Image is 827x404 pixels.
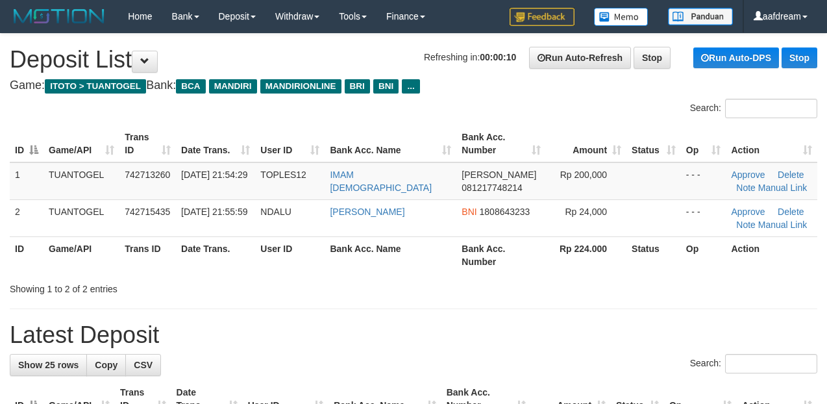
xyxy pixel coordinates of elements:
[176,125,255,162] th: Date Trans.: activate to sort column ascending
[725,99,817,118] input: Search:
[626,236,681,273] th: Status
[456,125,546,162] th: Bank Acc. Number: activate to sort column ascending
[778,207,804,217] a: Delete
[10,47,817,73] h1: Deposit List
[681,199,726,236] td: - - -
[462,183,522,193] span: Copy 081217748214 to clipboard
[125,207,170,217] span: 742715435
[736,220,756,230] a: Note
[18,360,79,370] span: Show 25 rows
[690,354,817,373] label: Search:
[725,354,817,373] input: Search:
[10,354,87,376] a: Show 25 rows
[43,236,119,273] th: Game/API
[726,125,817,162] th: Action: activate to sort column ascending
[546,236,626,273] th: Rp 224.000
[255,125,325,162] th: User ID: activate to sort column ascending
[10,6,108,26] img: MOTION_logo.png
[736,183,756,193] a: Note
[782,47,817,68] a: Stop
[681,162,726,200] td: - - -
[10,79,817,92] h4: Game: Bank:
[43,162,119,200] td: TUANTOGEL
[43,199,119,236] td: TUANTOGEL
[181,207,247,217] span: [DATE] 21:55:59
[758,183,808,193] a: Manual Link
[125,354,161,376] a: CSV
[634,47,671,69] a: Stop
[456,236,546,273] th: Bank Acc. Number
[325,236,456,273] th: Bank Acc. Name
[778,170,804,180] a: Delete
[10,125,43,162] th: ID: activate to sort column descending
[10,162,43,200] td: 1
[209,79,257,94] span: MANDIRI
[119,236,176,273] th: Trans ID
[125,170,170,180] span: 742713260
[10,277,335,296] div: Showing 1 to 2 of 2 entries
[373,79,399,94] span: BNI
[594,8,648,26] img: Button%20Memo.svg
[693,47,779,68] a: Run Auto-DPS
[731,207,765,217] a: Approve
[176,79,205,94] span: BCA
[345,79,370,94] span: BRI
[119,125,176,162] th: Trans ID: activate to sort column ascending
[260,207,291,217] span: NDALU
[95,360,117,370] span: Copy
[424,52,516,62] span: Refreshing in:
[681,125,726,162] th: Op: activate to sort column ascending
[10,322,817,348] h1: Latest Deposit
[10,199,43,236] td: 2
[402,79,419,94] span: ...
[260,79,341,94] span: MANDIRIONLINE
[181,170,247,180] span: [DATE] 21:54:29
[462,170,536,180] span: [PERSON_NAME]
[325,125,456,162] th: Bank Acc. Name: activate to sort column ascending
[480,207,530,217] span: Copy 1808643233 to clipboard
[626,125,681,162] th: Status: activate to sort column ascending
[546,125,626,162] th: Amount: activate to sort column ascending
[43,125,119,162] th: Game/API: activate to sort column ascending
[176,236,255,273] th: Date Trans.
[462,207,476,217] span: BNI
[560,170,607,180] span: Rp 200,000
[690,99,817,118] label: Search:
[726,236,817,273] th: Action
[565,207,607,217] span: Rp 24,000
[260,170,306,180] span: TOPLES12
[10,236,43,273] th: ID
[510,8,574,26] img: Feedback.jpg
[681,236,726,273] th: Op
[45,79,146,94] span: ITOTO > TUANTOGEL
[731,170,765,180] a: Approve
[86,354,126,376] a: Copy
[758,220,808,230] a: Manual Link
[330,207,404,217] a: [PERSON_NAME]
[529,47,631,69] a: Run Auto-Refresh
[255,236,325,273] th: User ID
[330,170,432,193] a: IMAM [DEMOGRAPHIC_DATA]
[480,52,516,62] strong: 00:00:10
[134,360,153,370] span: CSV
[668,8,733,25] img: panduan.png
